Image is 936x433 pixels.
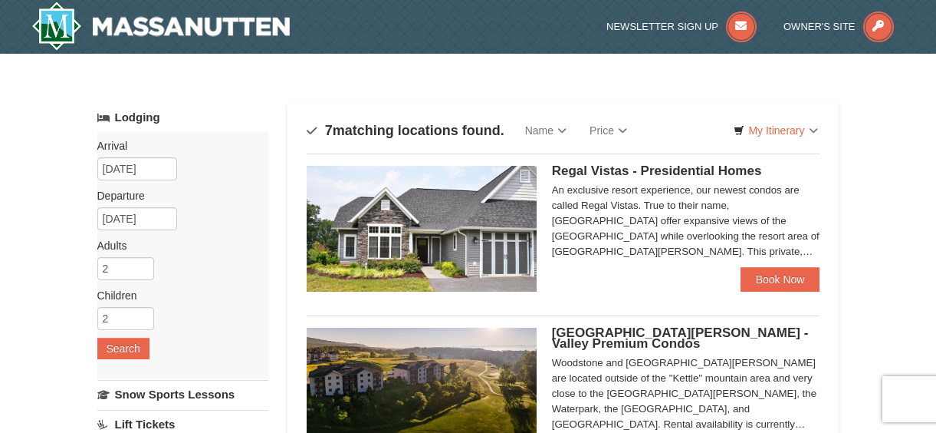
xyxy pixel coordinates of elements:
[31,2,291,51] img: Massanutten Resort Logo
[97,288,257,303] label: Children
[307,123,504,138] h4: matching locations found.
[783,21,894,32] a: Owner's Site
[606,21,757,32] a: Newsletter Sign Up
[97,104,268,131] a: Lodging
[783,21,856,32] span: Owner's Site
[741,267,820,292] a: Book Now
[31,2,291,51] a: Massanutten Resort
[514,115,578,146] a: Name
[97,338,149,359] button: Search
[552,164,762,178] span: Regal Vistas - Presidential Homes
[325,123,333,138] span: 7
[97,188,257,203] label: Departure
[552,355,820,432] div: Woodstone and [GEOGRAPHIC_DATA][PERSON_NAME] are located outside of the "Kettle" mountain area an...
[606,21,718,32] span: Newsletter Sign Up
[307,166,537,292] img: 19218991-1-902409a9.jpg
[97,380,268,408] a: Snow Sports Lessons
[97,138,257,154] label: Arrival
[97,238,257,253] label: Adults
[724,119,827,142] a: My Itinerary
[578,115,639,146] a: Price
[552,326,809,351] span: [GEOGRAPHIC_DATA][PERSON_NAME] - Valley Premium Condos
[552,183,820,259] div: An exclusive resort experience, our newest condos are called Regal Vistas. True to their name, [G...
